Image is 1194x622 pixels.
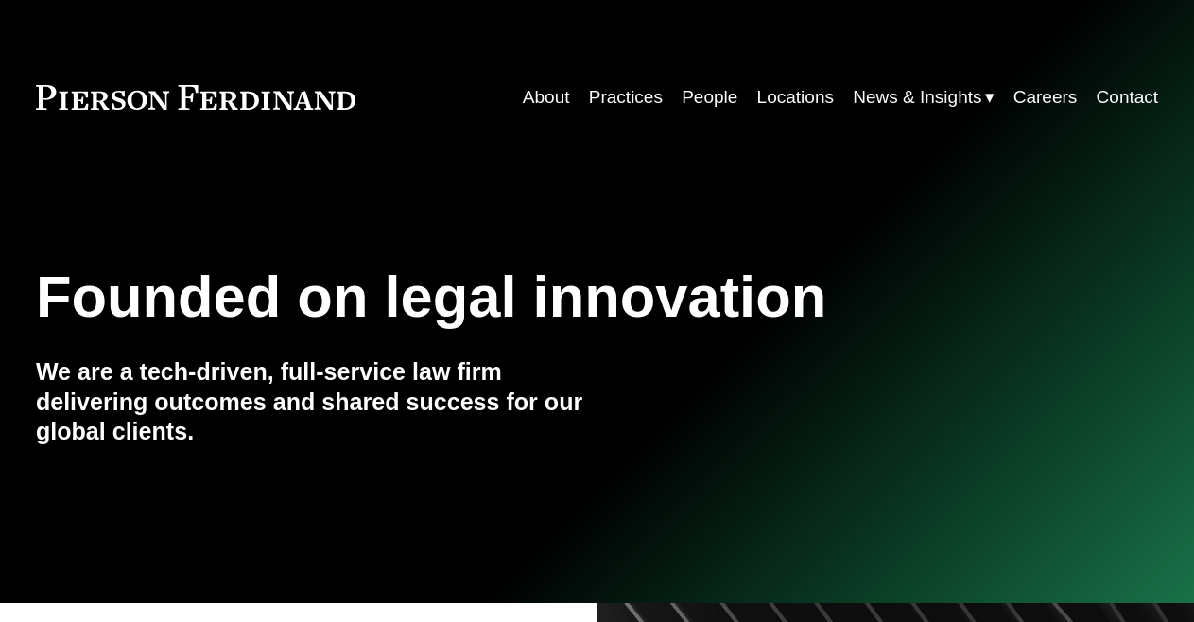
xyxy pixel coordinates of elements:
h1: Founded on legal innovation [36,264,971,330]
span: News & Insights [853,81,981,113]
a: Practices [589,79,663,115]
a: Contact [1097,79,1159,115]
h4: We are a tech-driven, full-service law firm delivering outcomes and shared success for our global... [36,357,597,448]
a: Careers [1013,79,1078,115]
a: About [523,79,570,115]
a: People [682,79,737,115]
a: folder dropdown [853,79,994,115]
a: Locations [757,79,834,115]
